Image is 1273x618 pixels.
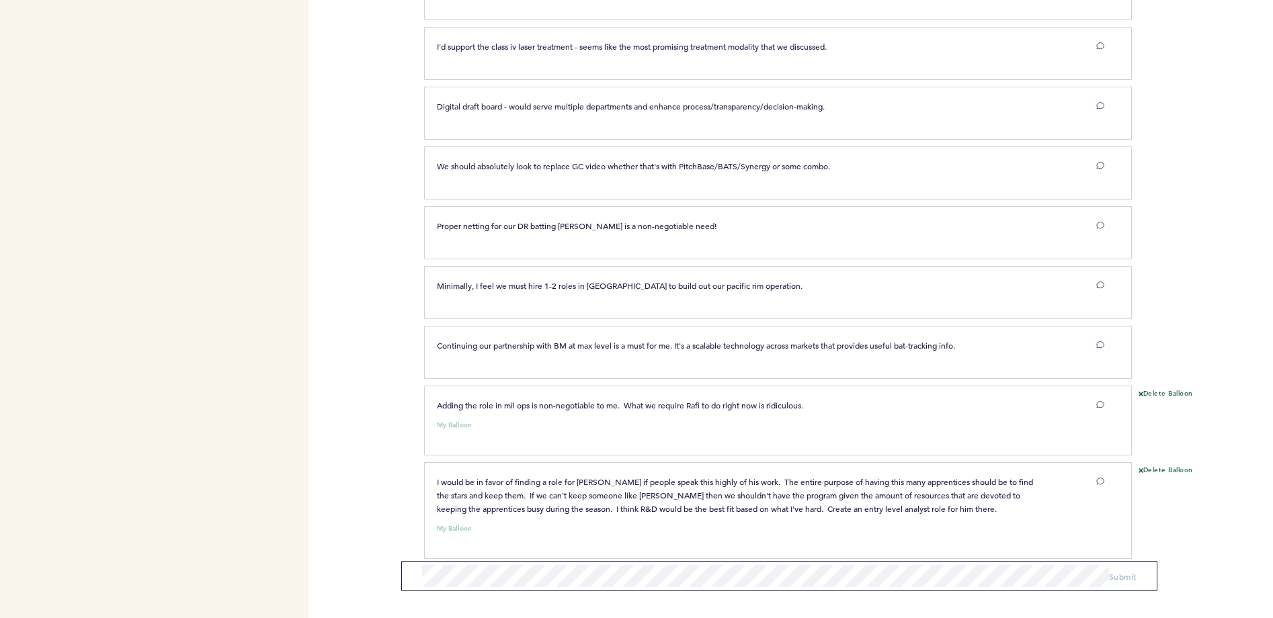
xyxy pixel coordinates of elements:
span: Submit [1109,571,1137,582]
span: Digital draft board - would serve multiple departments and enhance process/transparency/decision-... [437,101,825,112]
span: Continuing our partnership with BM at max level is a must for me. It's a scalable technology acro... [437,340,955,351]
span: I would be in favor of finding a role for [PERSON_NAME] if people speak this highly of his work. ... [437,476,1035,514]
span: Proper netting for our DR batting [PERSON_NAME] is a non-negotiable need! [437,220,716,231]
button: Delete Balloon [1139,466,1193,476]
button: Delete Balloon [1139,389,1193,400]
span: Adding the role in mil ops is non-negotiable to me. What we require Rafi to do right now is ridic... [437,400,803,410]
small: My Balloon [437,525,472,532]
span: Minimally, I feel we must hire 1-2 roles in [GEOGRAPHIC_DATA] to build out our pacific rim operat... [437,280,803,291]
small: My Balloon [437,422,472,429]
span: We should absolutely look to replace GC video whether that's with PitchBase/BATS/Synergy or some ... [437,161,830,171]
button: Submit [1109,570,1137,583]
span: I'd support the class iv laser treatment - seems like the most promising treatment modality that ... [437,41,827,52]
